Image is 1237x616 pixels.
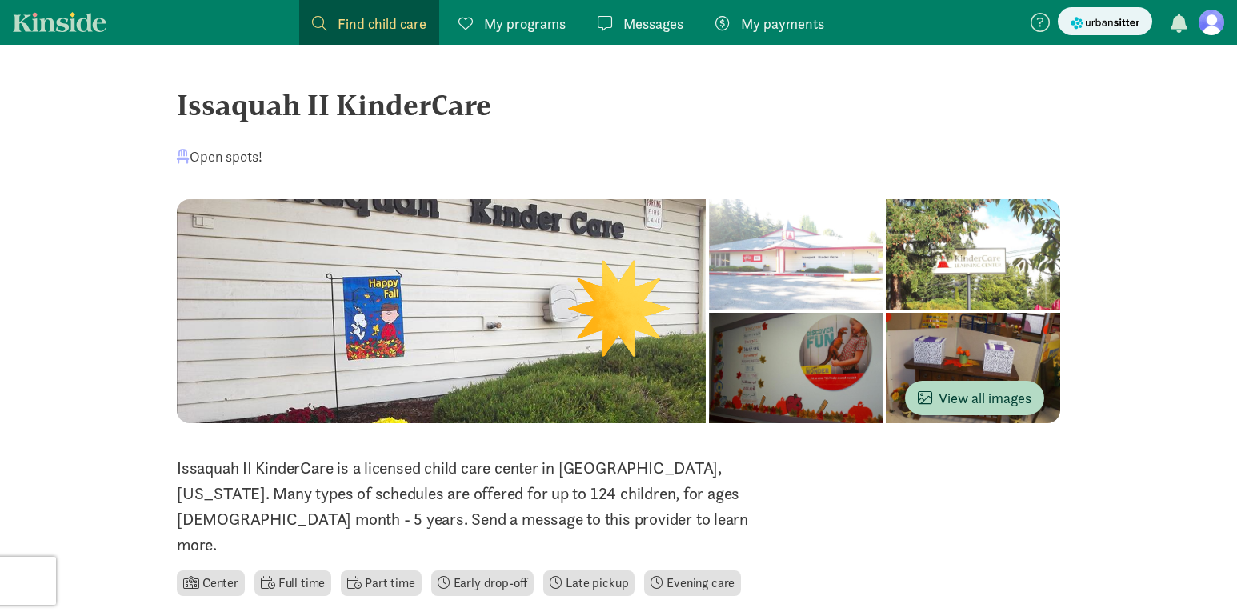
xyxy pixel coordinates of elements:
[177,146,262,167] div: Open spots!
[177,455,779,558] p: Issaquah II KinderCare is a licensed child care center in [GEOGRAPHIC_DATA], [US_STATE]. Many typ...
[741,13,824,34] span: My payments
[543,570,635,596] li: Late pickup
[338,13,426,34] span: Find child care
[484,13,566,34] span: My programs
[905,381,1044,415] button: View all images
[177,570,245,596] li: Center
[644,570,741,596] li: Evening care
[623,13,683,34] span: Messages
[1071,14,1139,31] img: urbansitter_logo_small.svg
[13,12,106,32] a: Kinside
[431,570,534,596] li: Early drop-off
[177,83,1060,126] div: Issaquah II KinderCare
[254,570,331,596] li: Full time
[918,387,1031,409] span: View all images
[341,570,421,596] li: Part time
